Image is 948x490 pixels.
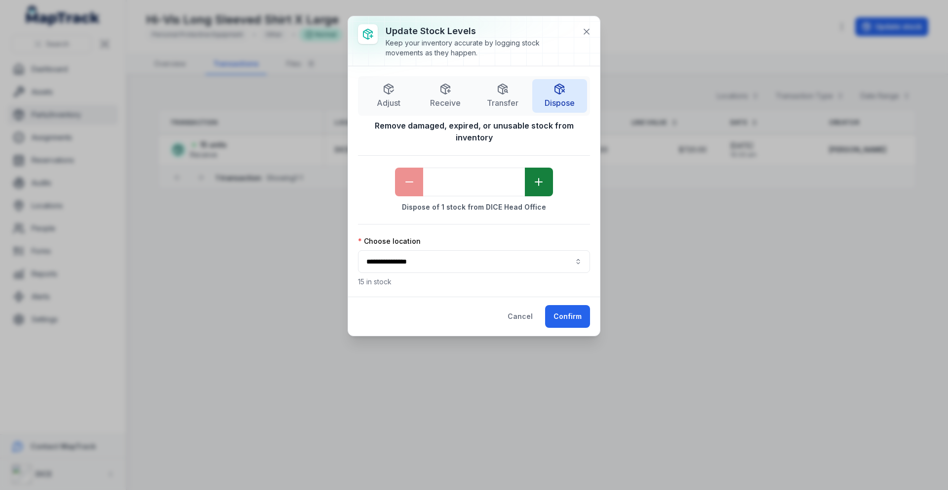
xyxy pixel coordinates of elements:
[487,97,518,109] span: Transfer
[545,97,575,109] span: Dispose
[532,79,588,113] button: Dispose
[545,305,590,328] button: Confirm
[386,38,574,58] div: Keep your inventory accurate by logging stock movements as they happen.
[423,168,525,196] input: undefined-form-item-label
[430,97,461,109] span: Receive
[377,97,400,109] span: Adjust
[358,236,421,246] label: Choose location
[358,120,590,143] strong: Remove damaged, expired, or unusable stock from inventory
[358,202,590,212] strong: Dispose of 1 stock from DICE Head Office
[418,79,474,113] button: Receive
[358,277,590,287] p: 15 in stock
[361,79,416,113] button: Adjust
[386,24,574,38] h3: Update stock levels
[499,305,541,328] button: Cancel
[475,79,530,113] button: Transfer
